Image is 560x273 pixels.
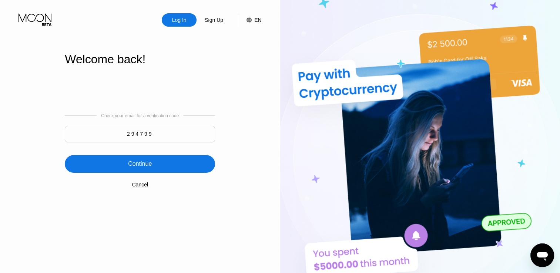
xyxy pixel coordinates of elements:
[171,16,187,24] div: Log In
[239,13,261,27] div: EN
[530,243,554,267] iframe: Button to launch messaging window
[65,126,215,142] input: 000000
[65,53,215,66] div: Welcome back!
[162,13,197,27] div: Log In
[132,182,148,188] div: Cancel
[254,17,261,23] div: EN
[204,16,224,24] div: Sign Up
[65,155,215,173] div: Continue
[128,160,152,168] div: Continue
[197,13,231,27] div: Sign Up
[101,113,179,118] div: Check your email for a verification code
